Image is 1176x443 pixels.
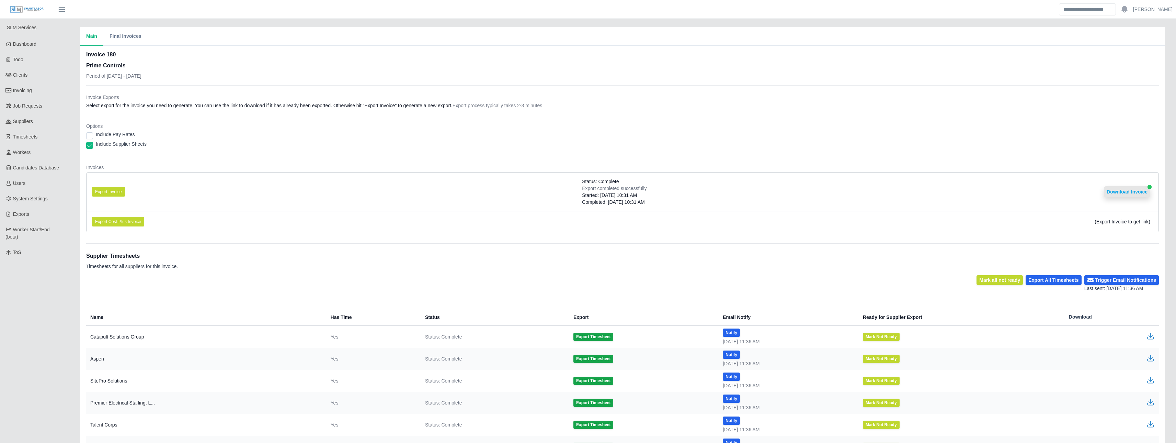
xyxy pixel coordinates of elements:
[86,252,178,260] h1: Supplier Timesheets
[13,149,31,155] span: Workers
[86,414,325,436] td: Talent Corps
[723,426,852,433] div: [DATE] 11:36 AM
[723,417,740,425] button: Notify
[723,329,740,337] button: Notify
[86,123,1159,130] dt: Options
[1059,3,1116,15] input: Search
[723,404,852,411] div: [DATE] 11:36 AM
[863,355,900,363] button: Mark Not Ready
[103,27,148,46] button: Final Invoices
[86,326,325,348] td: Catapult Solutions Group
[573,421,613,429] button: Export Timesheet
[86,62,141,70] h3: Prime Controls
[13,211,29,217] span: Exports
[425,421,462,428] span: Status: Complete
[1104,189,1150,195] a: Download Invoice
[1104,186,1150,197] button: Download Invoice
[13,196,48,201] span: System Settings
[573,355,613,363] button: Export Timesheet
[863,421,900,429] button: Mark Not Ready
[13,72,28,78] span: Clients
[86,102,1159,109] dd: Select export for the invoice you need to generate. You can use the link to download if it has al...
[425,377,462,384] span: Status: Complete
[582,199,647,206] div: Completed: [DATE] 10:31 AM
[7,25,36,30] span: SLM Services
[425,355,462,362] span: Status: Complete
[582,178,619,185] span: Status: Complete
[582,185,647,192] div: Export completed successfully
[573,399,613,407] button: Export Timesheet
[96,141,147,147] label: Include Supplier Sheets
[325,370,420,392] td: Yes
[723,338,852,345] div: [DATE] 11:36 AM
[86,51,141,59] h2: Invoice 180
[1026,275,1081,285] button: Export All Timesheets
[425,333,462,340] span: Status: Complete
[13,88,32,93] span: Invoicing
[96,131,135,138] label: Include Pay Rates
[13,57,23,62] span: Todo
[717,309,857,326] th: Email Notify
[1084,275,1159,285] button: Trigger Email Notifications
[573,377,613,385] button: Export Timesheet
[86,309,325,326] th: Name
[863,399,900,407] button: Mark Not Ready
[1095,219,1150,224] span: (Export Invoice to get link)
[13,165,59,170] span: Candidates Database
[92,217,144,226] button: Export Cost-Plus Invoice
[86,94,1159,101] dt: Invoice Exports
[420,309,568,326] th: Status
[723,382,852,389] div: [DATE] 11:36 AM
[573,333,613,341] button: Export Timesheet
[13,250,21,255] span: ToS
[857,309,1063,326] th: Ready for Supplier Export
[10,6,44,13] img: SLM Logo
[86,370,325,392] td: SitePro Solutions
[325,392,420,414] td: Yes
[13,134,38,140] span: Timesheets
[977,275,1023,285] button: Mark all not ready
[86,73,141,79] p: Period of [DATE] - [DATE]
[92,187,125,197] button: Export Invoice
[13,180,26,186] span: Users
[86,164,1159,171] dt: Invoices
[13,119,33,124] span: Suppliers
[723,395,740,403] button: Notify
[1084,285,1159,292] div: Last sent: [DATE] 11:36 AM
[1063,309,1159,326] th: Download
[325,348,420,370] td: Yes
[86,348,325,370] td: Aspen
[5,227,50,240] span: Worker Start/End (beta)
[80,27,103,46] button: Main
[325,326,420,348] td: Yes
[863,333,900,341] button: Mark Not Ready
[425,399,462,406] span: Status: Complete
[723,360,852,367] div: [DATE] 11:36 AM
[13,41,37,47] span: Dashboard
[863,377,900,385] button: Mark Not Ready
[453,103,544,108] span: Export process typically takes 2-3 minutes.
[86,263,178,270] p: Timesheets for all suppliers for this invoice.
[13,103,43,109] span: Job Requests
[86,392,325,414] td: Premier Electrical Staffing, L...
[723,351,740,359] button: Notify
[325,414,420,436] td: Yes
[325,309,420,326] th: Has Time
[1133,6,1173,13] a: [PERSON_NAME]
[723,373,740,381] button: Notify
[582,192,647,199] div: Started: [DATE] 10:31 AM
[568,309,717,326] th: Export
